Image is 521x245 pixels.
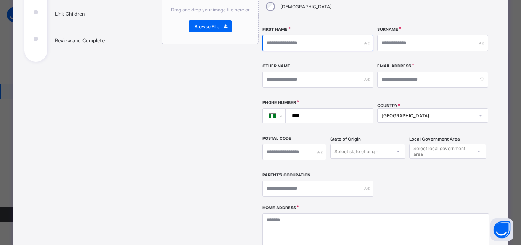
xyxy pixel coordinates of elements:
[377,103,400,108] span: COUNTRY
[381,113,474,118] div: [GEOGRAPHIC_DATA]
[377,64,411,69] label: Email Address
[262,100,296,105] label: Phone Number
[262,205,296,210] label: Home Address
[195,24,219,29] span: Browse File
[409,136,460,142] span: Local Government Area
[262,27,288,32] label: First Name
[330,136,361,142] span: State of Origin
[262,173,310,178] label: Parent's Occupation
[171,7,249,13] span: Drag and drop your image file here or
[413,144,471,159] div: Select local government area
[490,218,513,241] button: Open asap
[334,144,378,159] div: Select state of origin
[262,136,291,141] label: Postal Code
[280,4,331,10] label: [DEMOGRAPHIC_DATA]
[262,64,290,69] label: Other Name
[377,27,398,32] label: Surname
